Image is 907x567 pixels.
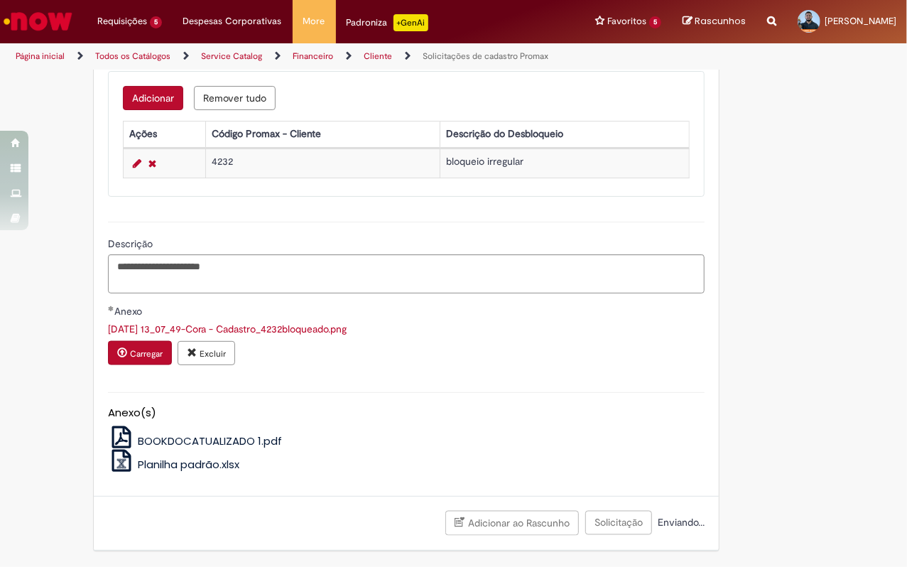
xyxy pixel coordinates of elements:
[206,121,440,147] th: Código Promax - Cliente
[347,14,428,31] div: Padroniza
[440,148,690,178] td: bloqueio irregular
[364,50,392,62] a: Cliente
[130,348,163,360] small: Carregar
[108,254,705,293] textarea: Descrição
[16,50,65,62] a: Página inicial
[423,50,548,62] a: Solicitações de cadastro Promax
[123,86,183,110] button: Add a row for Informações do desbloqueio
[293,50,333,62] a: Financeiro
[97,14,147,28] span: Requisições
[649,16,661,28] span: 5
[145,155,160,172] a: Remover linha 1
[1,7,75,36] img: ServiceNow
[129,155,145,172] a: Editar Linha 1
[108,237,156,250] span: Descrição
[108,407,705,419] h5: Anexo(s)
[303,14,325,28] span: More
[201,50,262,62] a: Service Catalog
[183,14,282,28] span: Despesas Corporativas
[108,457,239,472] a: Planilha padrão.xlsx
[825,15,896,27] span: [PERSON_NAME]
[124,121,206,147] th: Ações
[108,433,282,448] a: BOOKDOCATUALIZADO 1.pdf
[150,16,162,28] span: 5
[114,305,145,318] span: Anexo
[138,433,282,448] span: BOOKDOCATUALIZADO 1.pdf
[178,341,235,365] button: Excluir anexo 2025-10-01 13_07_49-Cora - Cadastro_4232bloqueado.png
[683,15,746,28] a: Rascunhos
[108,306,114,311] span: Obrigatório Preenchido
[393,14,428,31] p: +GenAi
[11,43,594,70] ul: Trilhas de página
[95,50,170,62] a: Todos os Catálogos
[108,341,172,365] button: Carregar anexo de Anexo Required
[206,148,440,178] td: 4232
[655,516,705,529] span: Enviando...
[695,14,746,28] span: Rascunhos
[200,348,226,360] small: Excluir
[138,457,239,472] span: Planilha padrão.xlsx
[194,86,276,110] button: Remove all rows for Informações do desbloqueio
[108,323,347,335] a: Download de 2025-10-01 13_07_49-Cora - Cadastro_4232bloqueado.png
[607,14,646,28] span: Favoritos
[440,121,690,147] th: Descrição do Desbloqueio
